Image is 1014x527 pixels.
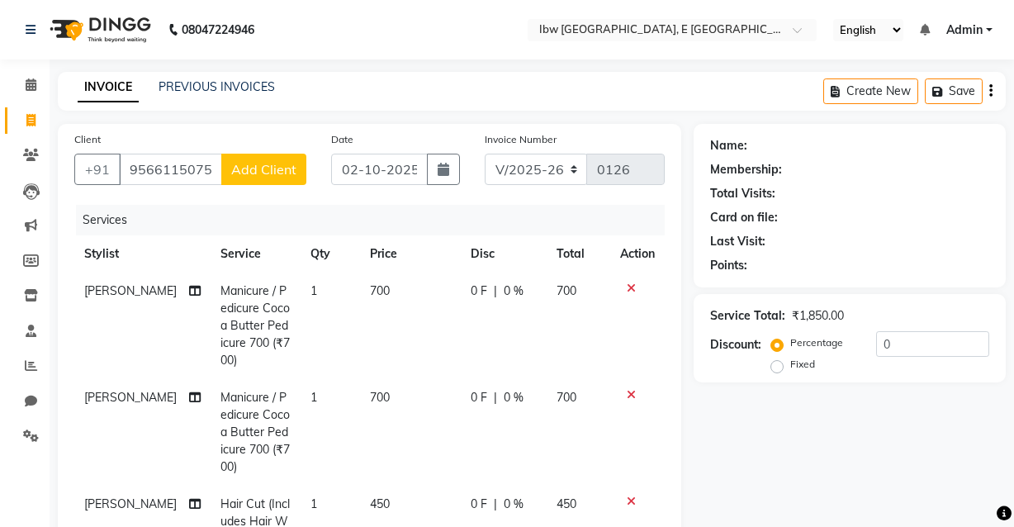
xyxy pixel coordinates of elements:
[231,161,296,178] span: Add Client
[370,390,390,405] span: 700
[485,132,557,147] label: Invoice Number
[220,283,290,368] span: Manicure / Pedicure Cocoa Butter Pedicure 700 (₹700)
[557,390,576,405] span: 700
[710,336,761,354] div: Discount:
[710,257,747,274] div: Points:
[494,282,497,300] span: |
[790,357,815,372] label: Fixed
[78,73,139,102] a: INVOICE
[710,209,778,226] div: Card on file:
[310,390,317,405] span: 1
[74,132,101,147] label: Client
[310,496,317,511] span: 1
[557,283,576,298] span: 700
[792,307,844,325] div: ₹1,850.00
[331,132,353,147] label: Date
[370,283,390,298] span: 700
[710,233,765,250] div: Last Visit:
[494,389,497,406] span: |
[710,185,775,202] div: Total Visits:
[76,205,677,235] div: Services
[925,78,983,104] button: Save
[946,21,983,39] span: Admin
[159,79,275,94] a: PREVIOUS INVOICES
[74,154,121,185] button: +91
[823,78,918,104] button: Create New
[471,282,487,300] span: 0 F
[504,389,524,406] span: 0 %
[557,496,576,511] span: 450
[211,235,300,273] th: Service
[504,282,524,300] span: 0 %
[494,496,497,513] span: |
[301,235,360,273] th: Qty
[504,496,524,513] span: 0 %
[84,283,177,298] span: [PERSON_NAME]
[461,235,547,273] th: Disc
[84,390,177,405] span: [PERSON_NAME]
[360,235,462,273] th: Price
[42,7,155,53] img: logo
[84,496,177,511] span: [PERSON_NAME]
[710,137,747,154] div: Name:
[547,235,610,273] th: Total
[710,307,785,325] div: Service Total:
[710,161,782,178] div: Membership:
[220,390,290,474] span: Manicure / Pedicure Cocoa Butter Pedicure 700 (₹700)
[610,235,665,273] th: Action
[471,389,487,406] span: 0 F
[310,283,317,298] span: 1
[74,235,211,273] th: Stylist
[471,496,487,513] span: 0 F
[182,7,254,53] b: 08047224946
[370,496,390,511] span: 450
[790,335,843,350] label: Percentage
[221,154,306,185] button: Add Client
[119,154,222,185] input: Search by Name/Mobile/Email/Code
